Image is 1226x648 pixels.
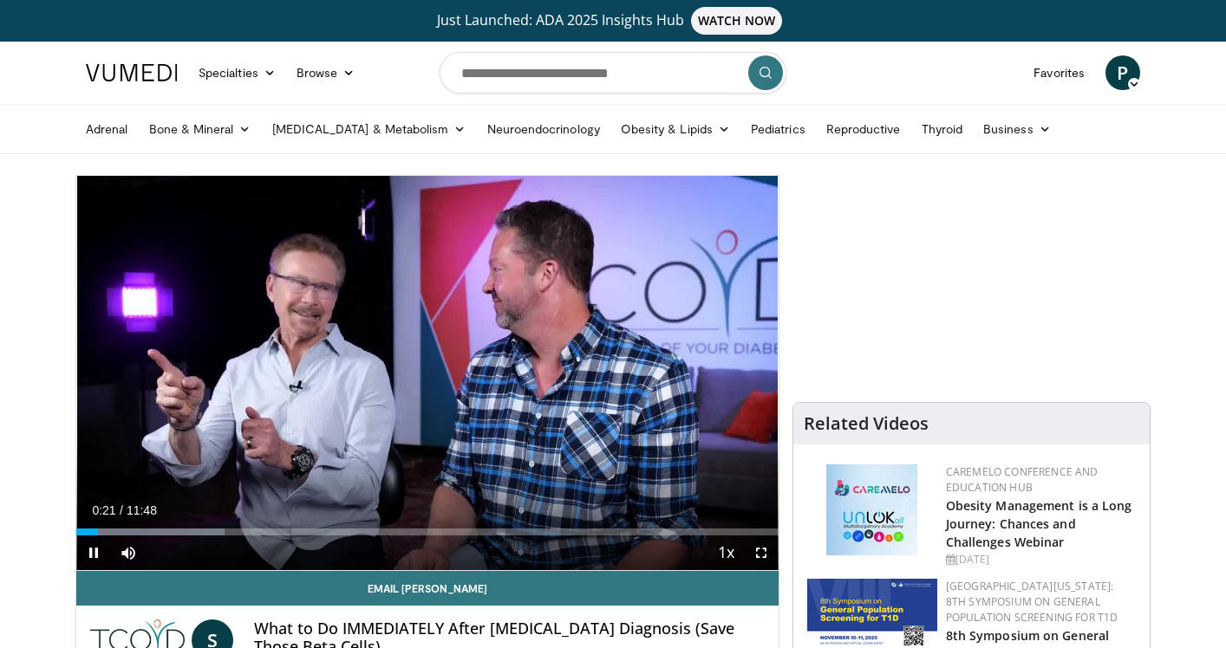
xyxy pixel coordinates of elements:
[1023,55,1095,90] a: Favorites
[973,112,1061,146] a: Business
[946,497,1132,550] a: Obesity Management is a Long Journey: Chances and Challenges Webinar
[92,503,115,517] span: 0:21
[76,535,111,570] button: Pause
[804,413,929,434] h4: Related Videos
[76,528,779,535] div: Progress Bar
[286,55,366,90] a: Browse
[440,52,786,94] input: Search topics, interventions
[262,112,477,146] a: [MEDICAL_DATA] & Metabolism
[111,535,146,570] button: Mute
[88,7,1138,35] a: Just Launched: ADA 2025 Insights HubWATCH NOW
[826,464,917,555] img: 45df64a9-a6de-482c-8a90-ada250f7980c.png.150x105_q85_autocrop_double_scale_upscale_version-0.2.jpg
[1105,55,1140,90] a: P
[75,112,139,146] a: Adrenal
[188,55,286,90] a: Specialties
[120,503,123,517] span: /
[76,571,779,606] a: Email [PERSON_NAME]
[816,112,911,146] a: Reproductive
[946,579,1118,625] a: [GEOGRAPHIC_DATA][US_STATE]: 8th Symposium on General Population Screening for T1D
[946,552,1136,567] div: [DATE]
[610,112,740,146] a: Obesity & Lipids
[691,7,783,35] span: WATCH NOW
[477,112,610,146] a: Neuroendocrinology
[709,535,744,570] button: Playback Rate
[139,112,262,146] a: Bone & Mineral
[744,535,779,570] button: Fullscreen
[86,64,178,81] img: VuMedi Logo
[76,176,779,571] video-js: Video Player
[946,464,1099,495] a: CaReMeLO Conference and Education Hub
[740,112,816,146] a: Pediatrics
[841,175,1101,392] iframe: Advertisement
[127,503,157,517] span: 11:48
[807,579,937,645] img: a980c80c-3cc5-49e4-b5c5-24109ca66f23.png.150x105_q85_autocrop_double_scale_upscale_version-0.2.png
[911,112,974,146] a: Thyroid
